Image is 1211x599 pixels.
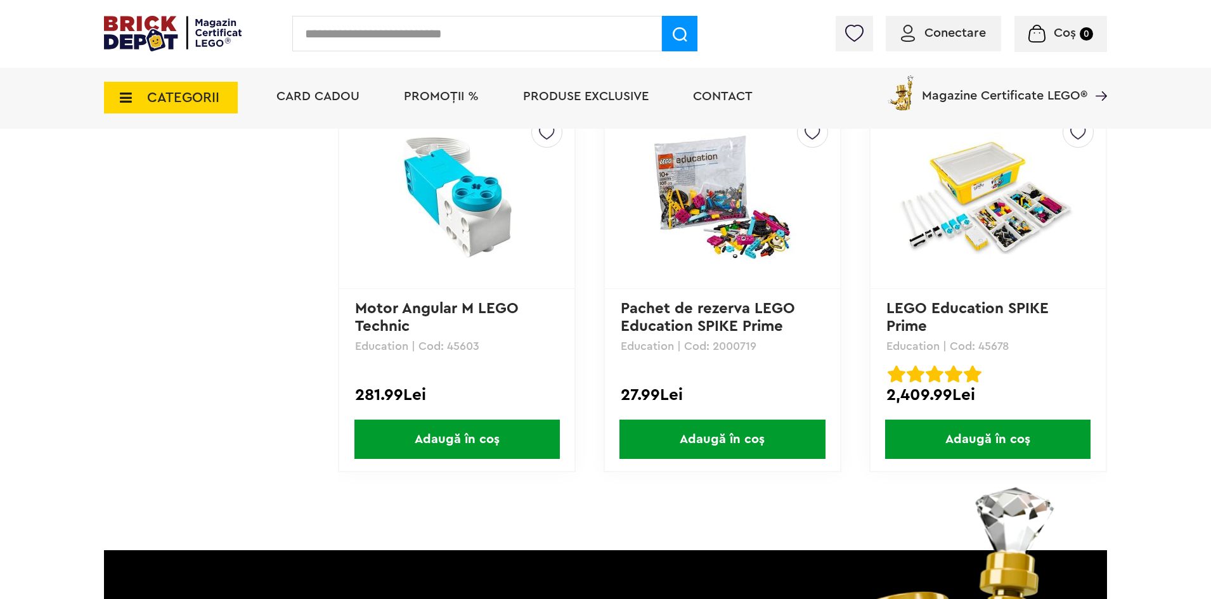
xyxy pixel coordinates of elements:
[945,365,962,383] img: Evaluare cu stele
[1054,27,1076,39] span: Coș
[885,420,1091,459] span: Adaugă în coș
[355,340,559,352] p: Education | Cod: 45603
[922,73,1087,102] span: Magazine Certificate LEGO®
[886,387,1090,403] div: 2,409.99Lei
[1080,27,1093,41] small: 0
[339,420,574,459] a: Adaugă în coș
[368,133,546,261] img: Motor Angular M LEGO Technic
[605,420,840,459] a: Adaugă în coș
[924,27,986,39] span: Conectare
[619,420,825,459] span: Adaugă în coș
[621,340,824,352] p: Education | Cod: 2000719
[1087,73,1107,86] a: Magazine Certificate LEGO®
[886,301,1053,334] a: LEGO Education SPIKE Prime
[888,365,905,383] img: Evaluare cu stele
[633,133,811,261] img: Pachet de rezerva LEGO Education SPIKE Prime
[523,90,649,103] a: Produse exclusive
[899,133,1077,261] img: LEGO Education SPIKE Prime
[621,387,824,403] div: 27.99Lei
[871,420,1106,459] a: Adaugă în coș
[276,90,359,103] a: Card Cadou
[404,90,479,103] a: PROMOȚII %
[621,301,800,334] a: Pachet de rezerva LEGO Education SPIKE Prime
[354,420,560,459] span: Adaugă în coș
[693,90,753,103] a: Contact
[926,365,943,383] img: Evaluare cu stele
[355,301,522,334] a: Motor Angular M LEGO Technic
[886,340,1090,352] p: Education | Cod: 45678
[901,27,986,39] a: Conectare
[907,365,924,383] img: Evaluare cu stele
[355,387,559,403] div: 281.99Lei
[147,91,219,105] span: CATEGORII
[964,365,981,383] img: Evaluare cu stele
